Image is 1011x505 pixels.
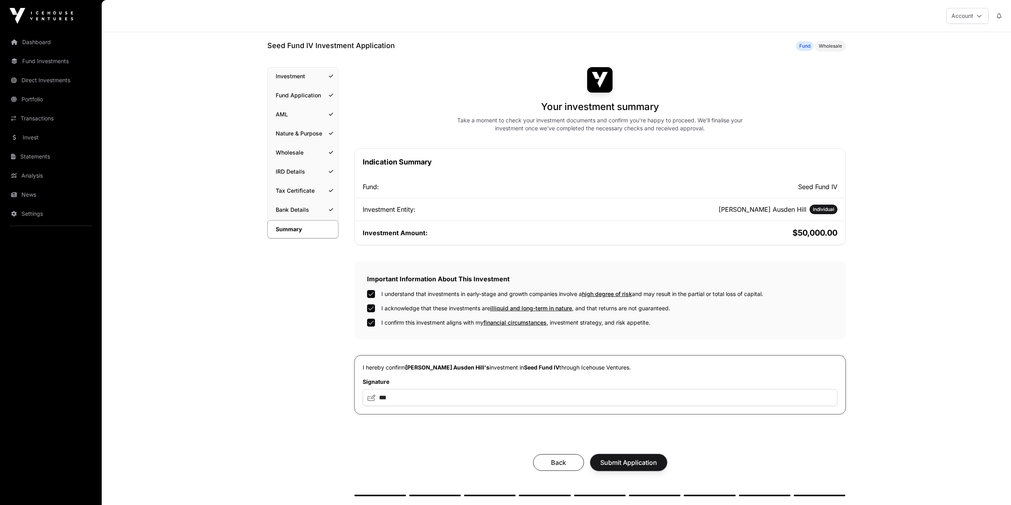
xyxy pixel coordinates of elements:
[524,364,559,371] span: Seed Fund IV
[6,167,95,184] a: Analysis
[541,101,659,113] h1: Your investment summary
[367,274,833,284] h2: Important Information About This Investment
[490,305,572,312] span: illiquid and long-term in nature
[971,467,1011,505] iframe: Chat Widget
[600,458,657,467] span: Submit Application
[6,33,95,51] a: Dashboard
[268,68,338,85] a: Investment
[543,458,574,467] span: Back
[590,454,667,471] button: Submit Application
[363,229,427,237] span: Investment Amount:
[268,182,338,199] a: Tax Certificate
[268,144,338,161] a: Wholesale
[267,40,395,51] h1: Seed Fund IV Investment Application
[363,364,837,371] p: I hereby confirm investment in through Icehouse Ventures.
[601,227,837,238] h2: $50,000.00
[6,186,95,203] a: News
[6,91,95,108] a: Portfolio
[363,205,599,214] div: Investment Entity:
[268,87,338,104] a: Fund Application
[268,125,338,142] a: Nature & Purpose
[819,43,842,49] span: Wholesale
[6,52,95,70] a: Fund Investments
[363,378,837,386] label: Signature
[10,8,73,24] img: Icehouse Ventures Logo
[6,129,95,146] a: Invest
[6,205,95,223] a: Settings
[6,110,95,127] a: Transactions
[587,67,613,93] img: Seed Fund IV
[381,304,670,312] label: I acknowledge that these investments are , and that returns are not guaranteed.
[363,157,837,168] h1: Indication Summary
[582,290,632,297] span: high degree of risk
[601,182,837,192] h2: Seed Fund IV
[813,206,834,213] span: Individual
[447,116,752,132] div: Take a moment to check your investment documents and confirm you're happy to proceed. We’ll final...
[6,72,95,89] a: Direct Investments
[268,106,338,123] a: AML
[799,43,810,49] span: Fund
[533,454,584,471] button: Back
[363,182,599,192] div: Fund:
[483,319,547,326] span: financial circumstances
[946,8,989,24] button: Account
[381,290,763,298] label: I understand that investments in early-stage and growth companies involve a and may result in the...
[381,319,650,327] label: I confirm this investment aligns with my , investment strategy, and risk appetite.
[267,220,338,238] a: Summary
[405,364,489,371] span: [PERSON_NAME] Ausden Hill's
[719,205,806,214] h2: [PERSON_NAME] Ausden Hill
[268,163,338,180] a: IRD Details
[268,201,338,219] a: Bank Details
[6,148,95,165] a: Statements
